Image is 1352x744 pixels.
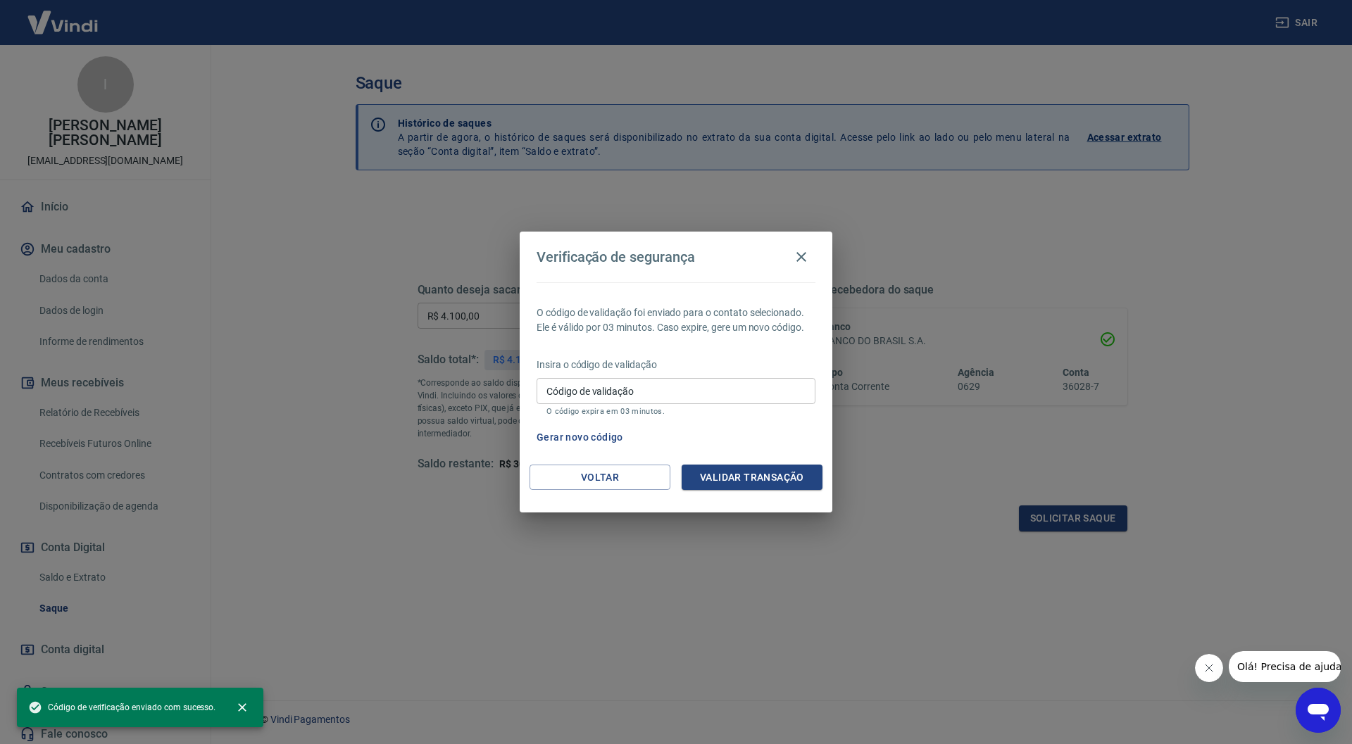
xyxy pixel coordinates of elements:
[8,10,118,21] span: Olá! Precisa de ajuda?
[530,465,670,491] button: Voltar
[1296,688,1341,733] iframe: Botão para abrir a janela de mensagens
[1195,654,1223,682] iframe: Fechar mensagem
[1229,651,1341,682] iframe: Mensagem da empresa
[537,248,695,265] h4: Verificação de segurança
[537,358,815,372] p: Insira o código de validação
[682,465,822,491] button: Validar transação
[546,407,806,416] p: O código expira em 03 minutos.
[531,424,629,450] button: Gerar novo código
[28,700,215,714] span: Código de verificação enviado com sucesso.
[537,305,815,335] p: O código de validação foi enviado para o contato selecionado. Ele é válido por 03 minutos. Caso e...
[227,692,258,723] button: close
